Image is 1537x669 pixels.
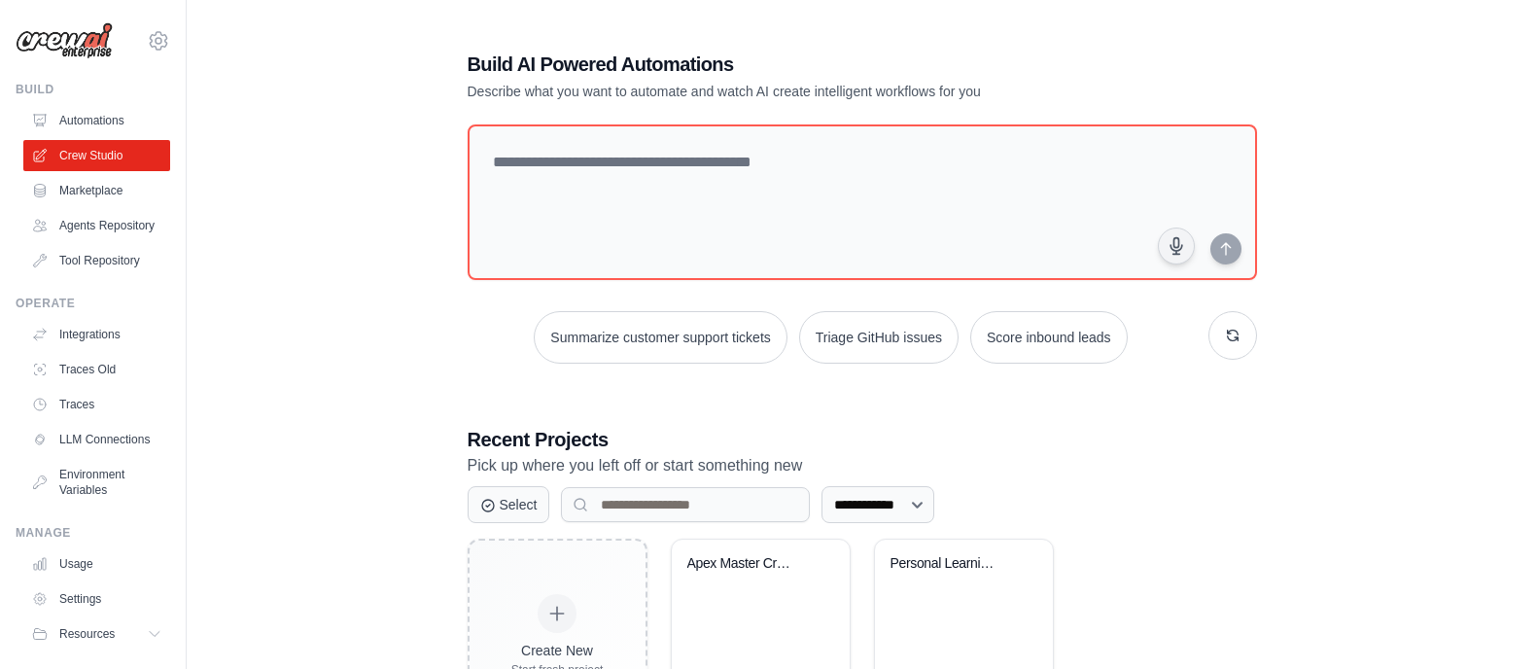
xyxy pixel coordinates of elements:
a: Environment Variables [23,459,170,506]
button: Get new suggestions [1208,311,1257,360]
div: Personal Learning Management System [891,555,1008,573]
h3: Recent Projects [468,426,1257,453]
button: Resources [23,618,170,650]
a: Traces Old [23,354,170,385]
a: Crew Studio [23,140,170,171]
button: Summarize customer support tickets [534,311,786,364]
p: Pick up where you left off or start something new [468,453,1257,478]
div: Apex Master Crew - Autonomous Foundation [687,555,805,573]
p: Describe what you want to automate and watch AI create intelligent workflows for you [468,82,1121,101]
button: Triage GitHub issues [799,311,959,364]
button: Click to speak your automation idea [1158,228,1195,264]
a: Settings [23,583,170,615]
h1: Build AI Powered Automations [468,51,1121,78]
div: Manage [16,525,170,541]
a: Traces [23,389,170,420]
div: Operate [16,296,170,311]
a: Integrations [23,319,170,350]
div: Create New [511,641,604,660]
a: Agents Repository [23,210,170,241]
a: Usage [23,548,170,580]
a: Automations [23,105,170,136]
button: Select [468,486,550,523]
span: Resources [59,626,115,642]
a: Marketplace [23,175,170,206]
a: Tool Repository [23,245,170,276]
button: Score inbound leads [970,311,1128,364]
div: Build [16,82,170,97]
img: Logo [16,22,113,59]
a: LLM Connections [23,424,170,455]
